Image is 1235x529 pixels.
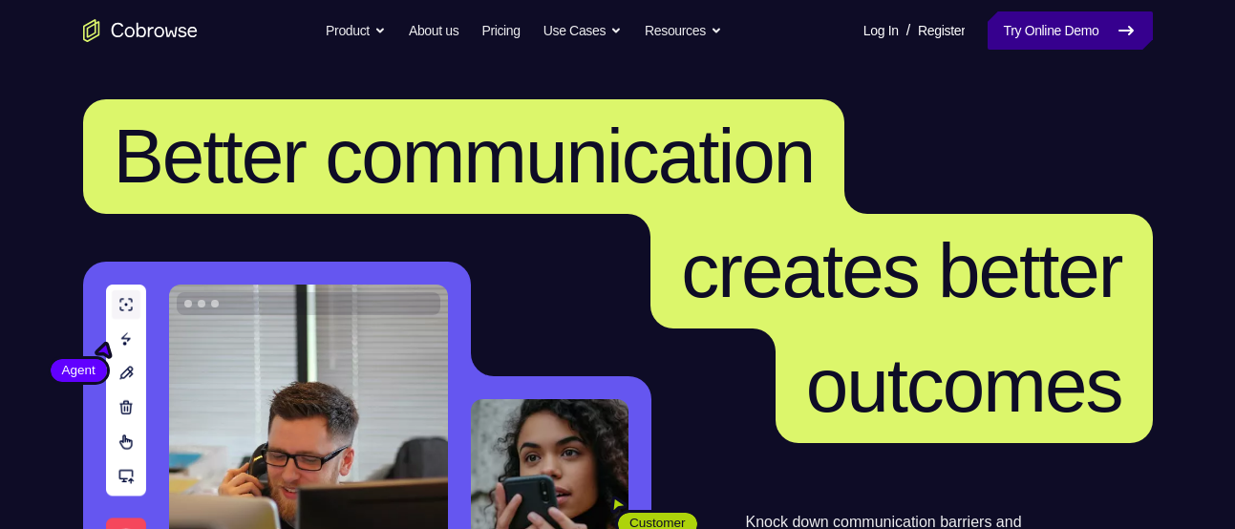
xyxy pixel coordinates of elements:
[863,11,899,50] a: Log In
[114,114,815,199] span: Better communication
[543,11,622,50] button: Use Cases
[806,343,1122,428] span: outcomes
[988,11,1152,50] a: Try Online Demo
[906,19,910,42] span: /
[83,19,198,42] a: Go to the home page
[918,11,965,50] a: Register
[481,11,520,50] a: Pricing
[326,11,386,50] button: Product
[409,11,458,50] a: About us
[645,11,722,50] button: Resources
[681,228,1121,313] span: creates better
